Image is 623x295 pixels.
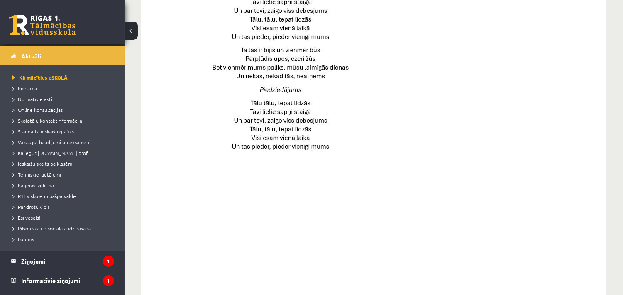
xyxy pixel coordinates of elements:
a: Esi vesels! [12,214,116,221]
a: Online konsultācijas [12,106,116,114]
a: Kā iegūt [DOMAIN_NAME] prof [12,149,116,157]
a: Pilsoniskā un sociālā audzināšana [12,225,116,232]
span: Tehniskie jautājumi [12,171,61,178]
span: Kontakti [12,85,37,92]
a: R1TV skolēnu pašpārvalde [12,192,116,200]
a: Rīgas 1. Tālmācības vidusskola [9,15,76,35]
a: Tehniskie jautājumi [12,171,116,178]
span: Esi vesels! [12,214,40,221]
span: Skolotāju kontaktinformācija [12,117,82,124]
span: Aktuāli [21,52,41,60]
span: Kā iegūt [DOMAIN_NAME] prof [12,150,88,156]
legend: Ziņojumi [21,251,114,271]
span: Pilsoniskā un sociālā audzināšana [12,225,91,232]
a: Aktuāli [11,46,114,65]
a: Kontakti [12,85,116,92]
span: R1TV skolēnu pašpārvalde [12,193,76,199]
a: Ziņojumi1 [11,251,114,271]
a: Kā mācīties eSKOLĀ [12,74,116,81]
a: Karjeras izglītība [12,181,116,189]
a: Ieskaišu skaits pa klasēm [12,160,116,167]
a: Forums [12,235,116,243]
a: Valsts pārbaudījumi un eksāmeni [12,138,116,146]
a: Par drošu vidi! [12,203,116,210]
span: Kā mācīties eSKOLĀ [12,74,68,81]
span: Normatīvie akti [12,96,52,102]
span: Standarta ieskaišu grafiks [12,128,74,135]
a: Informatīvie ziņojumi1 [11,271,114,290]
span: Par drošu vidi! [12,203,49,210]
span: Valsts pārbaudījumi un eksāmeni [12,139,90,145]
i: 1 [103,256,114,267]
span: Online konsultācijas [12,106,63,113]
a: Skolotāju kontaktinformācija [12,117,116,124]
a: Standarta ieskaišu grafiks [12,128,116,135]
legend: Informatīvie ziņojumi [21,271,114,290]
i: 1 [103,275,114,286]
span: Ieskaišu skaits pa klasēm [12,160,72,167]
span: Karjeras izglītība [12,182,54,189]
a: Normatīvie akti [12,95,116,103]
span: Forums [12,236,34,242]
